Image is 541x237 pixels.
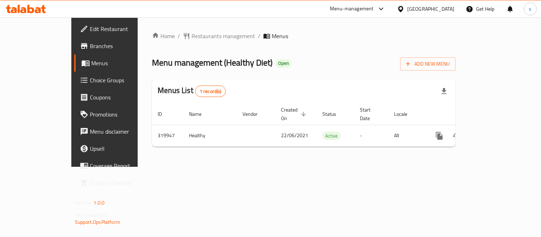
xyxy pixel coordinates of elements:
div: Total records count [195,86,226,97]
div: [GEOGRAPHIC_DATA] [407,5,454,13]
a: Branches [74,37,162,55]
span: Promotions [90,110,156,119]
span: s [529,5,531,13]
span: Status [322,110,346,118]
span: Open [275,60,292,66]
div: Menu-management [330,5,374,13]
button: more [431,127,448,144]
div: Export file [435,83,453,100]
table: enhanced table [152,103,505,147]
div: Open [275,59,292,68]
span: Coupons [90,93,156,102]
a: Home [152,32,175,40]
span: 1 record(s) [195,88,226,95]
a: Coupons [74,89,162,106]
li: / [178,32,180,40]
span: Edit Restaurant [90,25,156,33]
a: Promotions [74,106,162,123]
span: Menus [272,32,288,40]
a: Upsell [74,140,162,157]
span: Menu disclaimer [90,127,156,136]
span: Menus [91,59,156,67]
span: Vendor [243,110,267,118]
span: ID [158,110,171,118]
span: Choice Groups [90,76,156,84]
td: 319947 [152,125,183,146]
td: All [388,125,425,146]
nav: breadcrumb [152,32,455,40]
span: Menu management ( Healthy Diet ) [152,55,272,71]
span: Start Date [360,105,380,123]
span: Version: [75,198,92,207]
td: - [354,125,388,146]
span: Active [322,132,341,140]
a: Edit Restaurant [74,20,162,37]
a: Choice Groups [74,72,162,89]
span: Coverage Report [90,161,156,170]
h2: Menus List [158,85,226,97]
button: Change Status [448,127,465,144]
a: Restaurants management [183,32,255,40]
a: Menus [74,55,162,72]
span: Created On [281,105,308,123]
li: / [258,32,260,40]
span: Add New Menu [406,60,450,68]
button: Add New Menu [400,57,455,71]
span: 22/06/2021 [281,131,308,140]
span: Get support on: [75,210,108,220]
a: Menu disclaimer [74,123,162,140]
th: Actions [425,103,505,125]
span: Branches [90,42,156,50]
span: Name [189,110,211,118]
span: Locale [394,110,417,118]
a: Support.OpsPlatform [75,217,120,227]
span: Upsell [90,144,156,153]
a: Coverage Report [74,157,162,174]
span: 1.0.0 [93,198,104,207]
a: Grocery Checklist [74,174,162,191]
td: Healthy [183,125,237,146]
span: Grocery Checklist [90,179,156,187]
span: Restaurants management [192,32,255,40]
